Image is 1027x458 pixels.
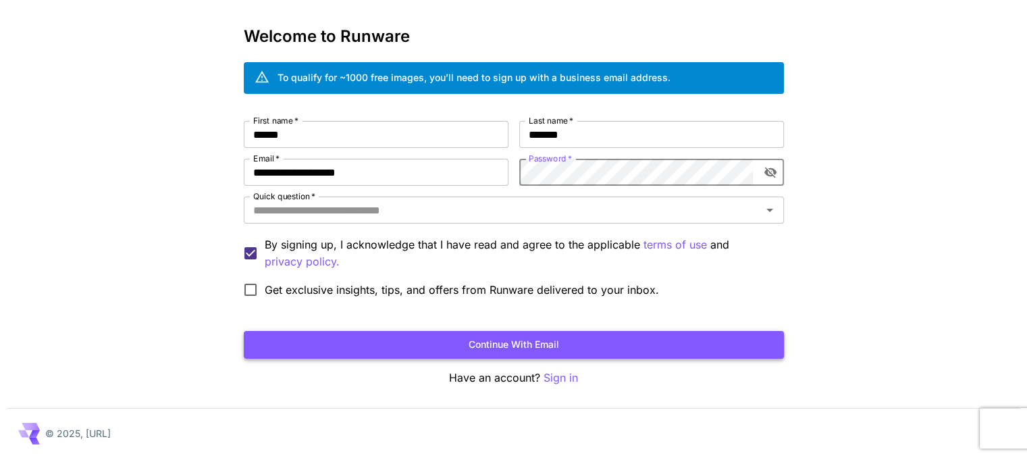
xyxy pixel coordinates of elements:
[253,190,315,202] label: Quick question
[244,331,784,359] button: Continue with email
[529,153,572,164] label: Password
[758,160,783,184] button: toggle password visibility
[265,253,340,270] button: By signing up, I acknowledge that I have read and agree to the applicable terms of use and
[244,27,784,46] h3: Welcome to Runware
[643,236,707,253] button: By signing up, I acknowledge that I have read and agree to the applicable and privacy policy.
[529,115,573,126] label: Last name
[265,236,773,270] p: By signing up, I acknowledge that I have read and agree to the applicable and
[643,236,707,253] p: terms of use
[278,70,670,84] div: To qualify for ~1000 free images, you’ll need to sign up with a business email address.
[544,370,578,386] button: Sign in
[253,153,280,164] label: Email
[244,370,784,386] p: Have an account?
[253,115,298,126] label: First name
[760,201,779,220] button: Open
[265,253,340,270] p: privacy policy.
[45,426,111,440] p: © 2025, [URL]
[265,282,659,298] span: Get exclusive insights, tips, and offers from Runware delivered to your inbox.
